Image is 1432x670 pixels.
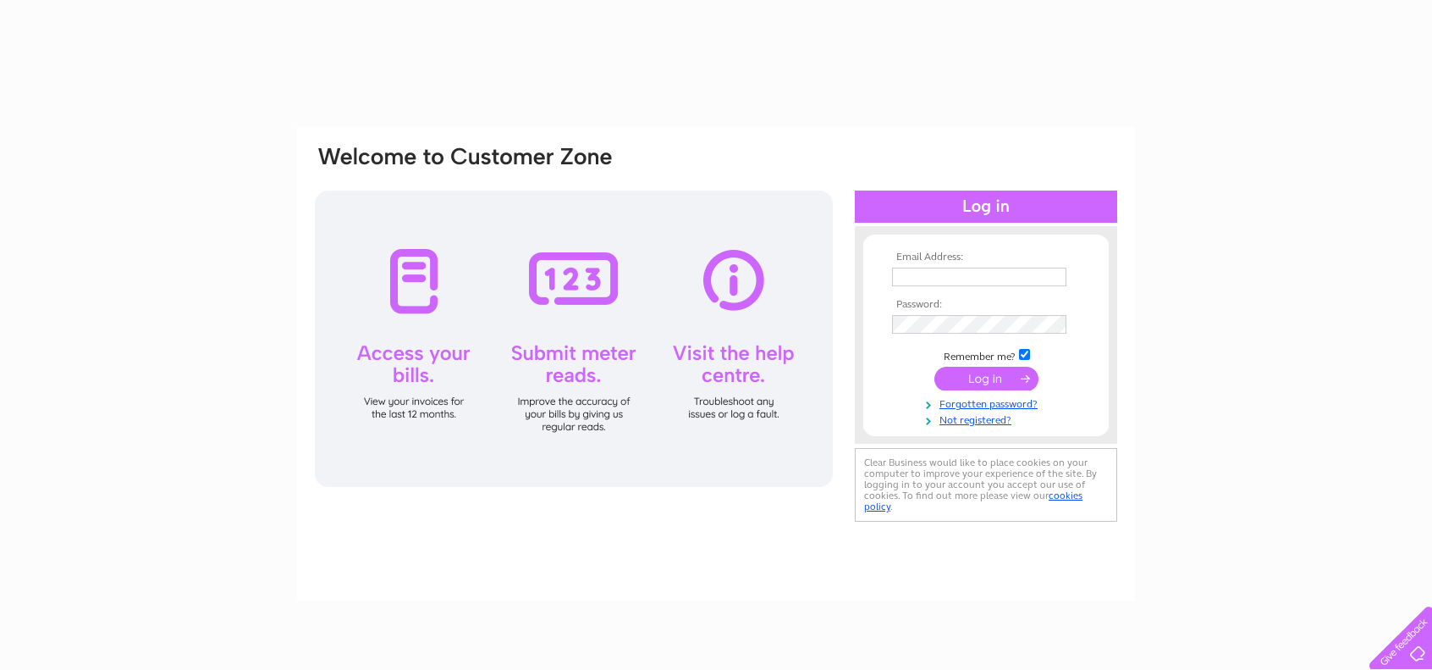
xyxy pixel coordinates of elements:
th: Password: [888,299,1084,311]
a: Not registered? [892,411,1084,427]
div: Clear Business would like to place cookies on your computer to improve your experience of the sit... [855,448,1117,522]
td: Remember me? [888,346,1084,363]
a: Forgotten password? [892,395,1084,411]
input: Submit [934,367,1038,390]
a: cookies policy [864,490,1082,512]
th: Email Address: [888,252,1084,263]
